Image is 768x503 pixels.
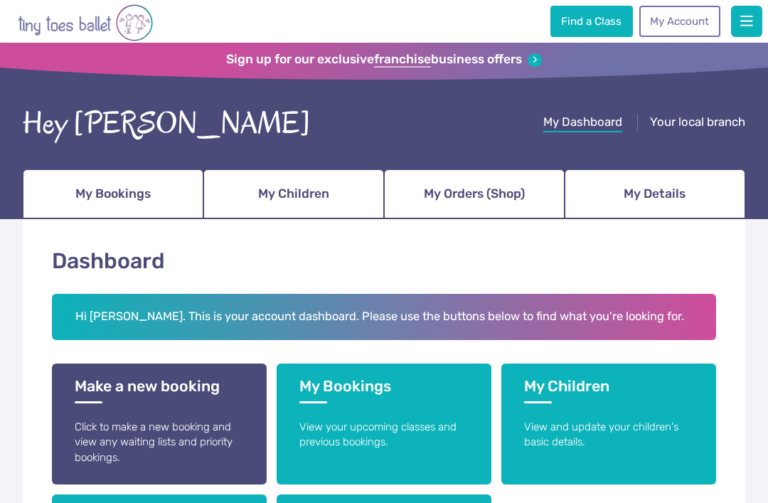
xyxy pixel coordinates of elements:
a: Your local branch [650,115,745,132]
span: My Details [624,181,686,206]
h2: Hi [PERSON_NAME]. This is your account dashboard. Please use the buttons below to find what you'r... [52,294,716,341]
h3: My Children [524,377,693,403]
span: My Bookings [75,181,151,206]
p: Click to make a new booking and view any waiting lists and priority bookings. [75,420,244,465]
a: My Children View and update your children's basic details. [501,364,716,485]
p: View your upcoming classes and previous bookings. [299,420,469,450]
h3: Make a new booking [75,377,244,403]
strong: franchise [374,52,431,68]
a: My Bookings [23,169,203,219]
span: My Orders (Shop) [424,181,525,206]
p: View and update your children's basic details. [524,420,693,450]
a: Make a new booking Click to make a new booking and view any waiting lists and priority bookings. [52,364,267,485]
a: My Orders (Shop) [384,169,565,219]
a: My Children [203,169,384,219]
a: My Details [565,169,745,219]
a: Find a Class [550,6,633,37]
a: My Bookings View your upcoming classes and previous bookings. [277,364,491,485]
img: tiny toes ballet [18,3,153,43]
span: Your local branch [650,115,745,129]
div: Hey [PERSON_NAME] [23,102,311,146]
a: My Account [639,6,720,37]
h1: Dashboard [52,246,716,277]
h3: My Bookings [299,377,469,403]
a: Sign up for our exclusivefranchisebusiness offers [226,52,541,68]
span: My Children [258,181,329,206]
